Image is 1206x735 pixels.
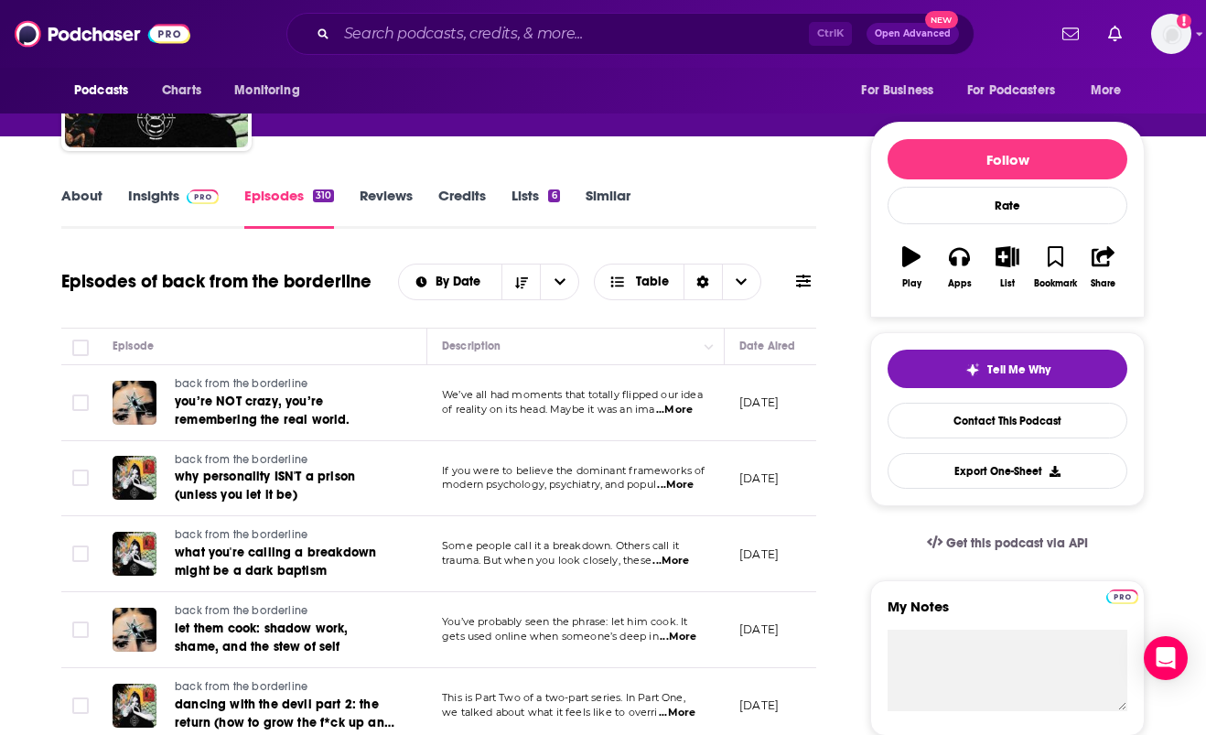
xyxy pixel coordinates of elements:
div: Search podcasts, credits, & more... [286,13,974,55]
span: why personality ISN'T a prison (unless you let it be) [175,469,355,503]
img: Podchaser Pro [1106,589,1138,604]
input: Search podcasts, credits, & more... [337,19,809,49]
span: Toggle select row [72,395,89,411]
h1: Episodes of back from the borderline [61,270,371,293]
a: you’re NOT crazy, you’re remembering the real world. [175,393,394,429]
a: Credits [438,187,486,229]
p: [DATE] [739,697,779,713]
button: Bookmark [1031,234,1079,300]
label: My Notes [888,598,1127,630]
img: tell me why sparkle [965,362,980,377]
span: Get this podcast via API [946,535,1088,551]
button: Play [888,234,935,300]
div: Episode [113,335,154,357]
div: Share [1091,278,1115,289]
a: Similar [586,187,630,229]
span: This is Part Two of a two-part series. In Part One, [442,691,685,704]
button: open menu [848,73,956,108]
span: Toggle select row [72,470,89,486]
img: Podchaser Pro [187,189,219,204]
span: For Podcasters [967,78,1055,103]
p: [DATE] [739,546,779,562]
span: ...More [657,478,694,492]
button: tell me why sparkleTell Me Why [888,350,1127,388]
a: back from the borderline [175,603,394,620]
button: List [984,234,1031,300]
a: Show notifications dropdown [1101,18,1129,49]
a: back from the borderline [175,376,394,393]
h2: Choose List sort [398,264,580,300]
div: Bookmark [1034,278,1077,289]
button: open menu [221,73,323,108]
a: why personality ISN'T a prison (unless you let it be) [175,468,394,504]
button: Apps [935,234,983,300]
button: Choose View [594,264,761,300]
span: Tell Me Why [987,362,1050,377]
div: Sort Direction [684,265,722,299]
span: We’ve all had moments that totally flipped our idea [442,388,703,401]
span: Table [636,276,669,288]
span: ...More [656,403,693,417]
div: Play [902,278,921,289]
span: Logged in as vjacobi [1151,14,1191,54]
span: Toggle select row [72,622,89,638]
span: ...More [659,706,695,720]
span: you’re NOT crazy, you’re remembering the real world. [175,394,350,427]
div: Rate [888,187,1127,224]
p: [DATE] [739,622,779,637]
span: You’ve probably seen the phrase: let him cook. It [442,615,687,628]
p: [DATE] [739,470,779,486]
button: open menu [1078,73,1145,108]
span: For Business [861,78,933,103]
a: dancing with the devil part 2: the return (how to grow the f*ck up and quit calling red flags sou... [175,696,394,732]
button: open menu [540,265,578,299]
span: By Date [436,276,487,288]
a: what you're calling a breakdown might be a dark baptism [175,544,394,580]
button: Open AdvancedNew [867,23,959,45]
div: Date Aired [739,335,795,357]
div: Apps [948,278,972,289]
a: back from the borderline [175,679,394,696]
div: 310 [313,189,334,202]
a: back from the borderline [175,452,394,469]
button: Export One-Sheet [888,453,1127,489]
p: [DATE] [739,395,779,410]
button: Share [1080,234,1127,300]
span: modern psychology, psychiatry, and popul [442,478,656,491]
a: InsightsPodchaser Pro [128,187,219,229]
a: back from the borderline [175,527,394,544]
span: back from the borderline [175,377,307,390]
span: Ctrl K [809,22,852,46]
span: back from the borderline [175,680,307,693]
img: User Profile [1151,14,1191,54]
span: Charts [162,78,201,103]
img: Podchaser - Follow, Share and Rate Podcasts [15,16,190,51]
span: what you're calling a breakdown might be a dark baptism [175,545,376,578]
button: Show profile menu [1151,14,1191,54]
span: Open Advanced [875,29,951,38]
button: open menu [955,73,1082,108]
button: Sort Direction [501,265,540,299]
a: Pro website [1106,587,1138,604]
span: Toggle select row [72,546,89,562]
span: back from the borderline [175,528,307,541]
a: Charts [150,73,212,108]
svg: Add a profile image [1177,14,1191,28]
a: let them cook: shadow work, shame, and the stew of self [175,620,394,656]
span: Podcasts [74,78,128,103]
a: About [61,187,102,229]
a: Contact This Podcast [888,403,1127,438]
div: 6 [548,189,559,202]
span: Toggle select row [72,697,89,714]
span: trauma. But when you look closely, these [442,554,651,567]
button: Follow [888,139,1127,179]
span: ...More [660,630,696,644]
span: back from the borderline [175,453,307,466]
button: open menu [399,276,502,288]
button: open menu [61,73,152,108]
span: Monitoring [234,78,299,103]
span: of reality on its head. Maybe it was an ima [442,403,654,416]
a: Get this podcast via API [912,521,1103,566]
